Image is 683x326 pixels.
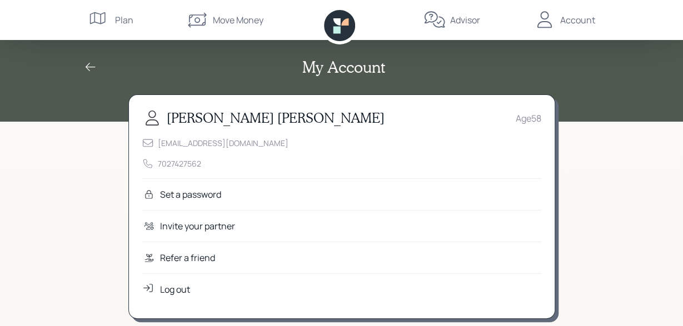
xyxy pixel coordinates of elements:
div: Set a password [160,188,221,201]
div: Move Money [213,13,263,27]
h2: My Account [302,58,385,77]
div: 7027427562 [158,158,201,169]
div: [EMAIL_ADDRESS][DOMAIN_NAME] [158,137,288,149]
div: Refer a friend [160,251,215,264]
div: Age 58 [516,112,541,125]
div: Invite your partner [160,219,235,233]
div: Plan [115,13,133,27]
div: Account [560,13,595,27]
div: Log out [160,283,190,296]
h3: [PERSON_NAME] [PERSON_NAME] [167,110,385,126]
div: Advisor [450,13,480,27]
